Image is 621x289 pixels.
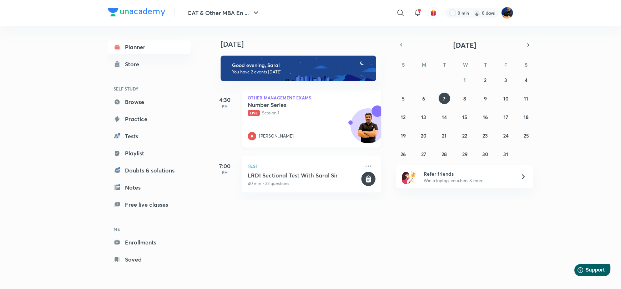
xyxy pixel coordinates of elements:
abbr: October 15, 2025 [462,114,467,120]
h6: ME [108,223,191,235]
p: Other Management Exams [248,96,375,100]
a: Practice [108,112,191,126]
abbr: Tuesday [443,61,446,68]
abbr: Sunday [402,61,405,68]
abbr: October 23, 2025 [483,132,488,139]
h5: LRDI Sectional Test With Saral Sir [248,172,360,179]
button: October 7, 2025 [439,93,450,104]
button: October 17, 2025 [500,111,511,123]
button: October 10, 2025 [500,93,511,104]
button: October 30, 2025 [479,148,491,160]
abbr: Saturday [525,61,527,68]
button: [DATE] [406,40,523,50]
iframe: Help widget launcher [557,261,613,281]
abbr: Friday [504,61,507,68]
button: CAT & Other MBA En ... [183,6,264,20]
abbr: October 8, 2025 [463,95,466,102]
button: avatar [428,7,439,19]
a: Playlist [108,146,191,160]
a: Free live classes [108,197,191,212]
abbr: October 14, 2025 [442,114,447,120]
button: October 21, 2025 [439,130,450,141]
button: October 16, 2025 [479,111,491,123]
abbr: October 9, 2025 [484,95,486,102]
abbr: October 31, 2025 [503,151,508,158]
a: Company Logo [108,8,165,18]
button: October 31, 2025 [500,148,511,160]
div: Store [125,60,143,68]
abbr: October 7, 2025 [443,95,445,102]
abbr: October 21, 2025 [442,132,446,139]
a: Doubts & solutions [108,163,191,177]
p: Test [248,162,360,170]
h5: 4:30 [211,96,239,104]
abbr: October 12, 2025 [401,114,405,120]
span: Live [248,110,260,116]
abbr: October 30, 2025 [482,151,488,158]
abbr: October 16, 2025 [483,114,488,120]
abbr: October 18, 2025 [524,114,529,120]
button: October 9, 2025 [479,93,491,104]
img: evening [221,56,376,81]
p: Win a laptop, vouchers & more [424,177,511,184]
abbr: October 29, 2025 [462,151,467,158]
abbr: October 22, 2025 [462,132,467,139]
button: October 2, 2025 [479,74,491,86]
abbr: October 26, 2025 [400,151,406,158]
button: October 19, 2025 [398,130,409,141]
button: October 11, 2025 [520,93,532,104]
abbr: October 10, 2025 [503,95,508,102]
abbr: October 3, 2025 [504,77,507,83]
button: October 6, 2025 [418,93,429,104]
a: Tests [108,129,191,143]
img: referral [402,170,416,184]
button: October 25, 2025 [520,130,532,141]
abbr: October 28, 2025 [441,151,447,158]
img: Company Logo [108,8,165,16]
abbr: October 2, 2025 [484,77,486,83]
abbr: October 4, 2025 [525,77,527,83]
button: October 24, 2025 [500,130,511,141]
abbr: October 24, 2025 [503,132,508,139]
h6: Refer friends [424,170,511,177]
button: October 27, 2025 [418,148,429,160]
h6: Good evening, Saral [232,62,370,68]
button: October 5, 2025 [398,93,409,104]
button: October 20, 2025 [418,130,429,141]
a: Browse [108,95,191,109]
button: October 18, 2025 [520,111,532,123]
p: Session 1 [248,110,360,116]
abbr: October 20, 2025 [421,132,426,139]
button: October 3, 2025 [500,74,511,86]
button: October 26, 2025 [398,148,409,160]
img: streak [473,9,480,16]
abbr: October 25, 2025 [524,132,529,139]
button: October 12, 2025 [398,111,409,123]
a: Enrollments [108,235,191,249]
img: Avatar [351,112,385,146]
button: October 8, 2025 [459,93,470,104]
a: Notes [108,180,191,195]
p: PM [211,104,239,108]
h5: 7:00 [211,162,239,170]
abbr: October 19, 2025 [401,132,406,139]
h5: Number Series [248,101,337,108]
abbr: Thursday [484,61,486,68]
button: October 29, 2025 [459,148,470,160]
h6: SELF STUDY [108,83,191,95]
button: October 1, 2025 [459,74,470,86]
h4: [DATE] [221,40,388,48]
abbr: October 1, 2025 [464,77,466,83]
abbr: October 13, 2025 [421,114,426,120]
img: Saral Nashier [501,7,513,19]
abbr: October 27, 2025 [421,151,426,158]
img: avatar [430,10,436,16]
a: Planner [108,40,191,54]
a: Store [108,57,191,71]
p: You have 2 events [DATE] [232,69,370,75]
button: October 28, 2025 [439,148,450,160]
abbr: October 11, 2025 [524,95,528,102]
p: 40 min • 22 questions [248,180,360,187]
p: PM [211,170,239,175]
